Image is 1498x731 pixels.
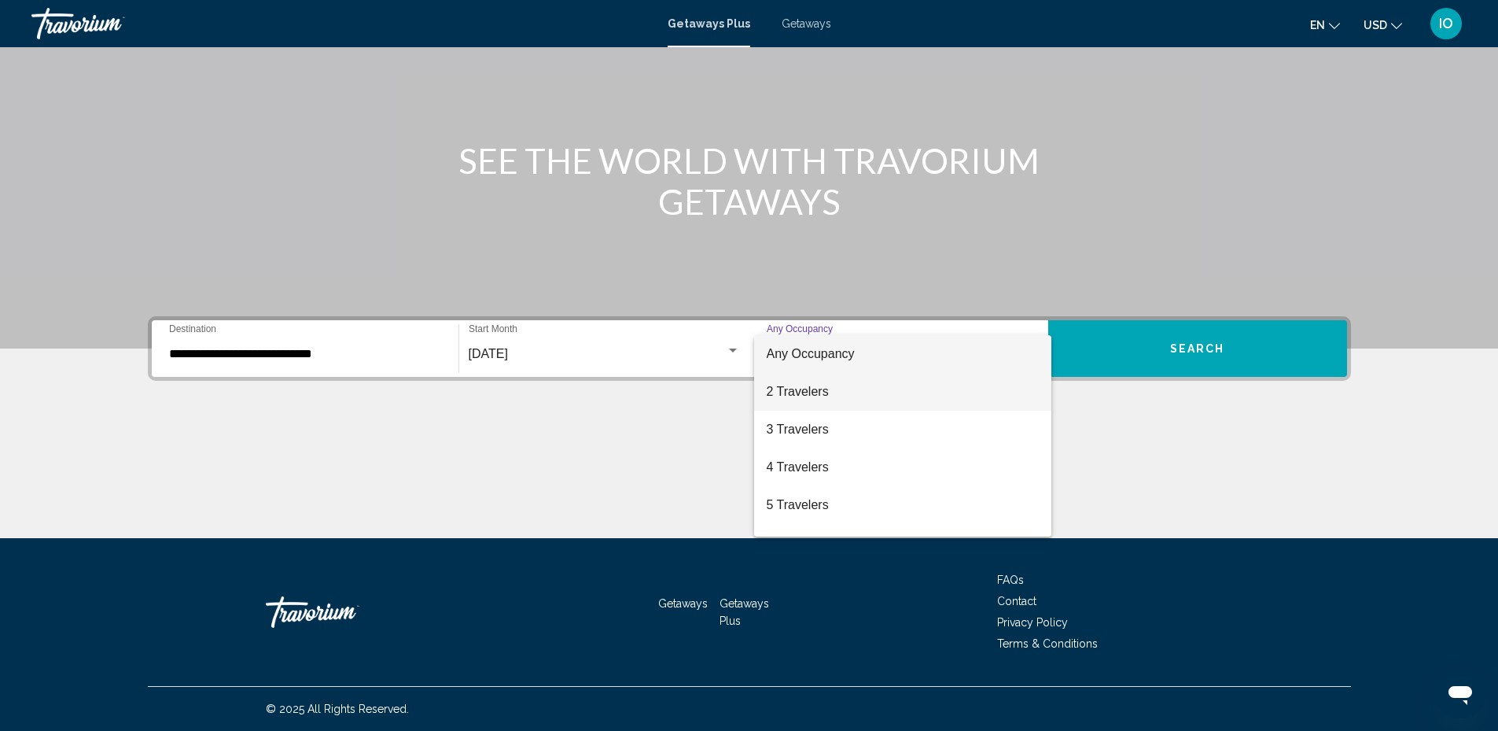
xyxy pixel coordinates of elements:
span: Any Occupancy [767,347,855,360]
span: 4 Travelers [767,449,1039,486]
span: 6 Travelers [767,524,1039,562]
span: 5 Travelers [767,486,1039,524]
span: 2 Travelers [767,373,1039,411]
iframe: Poga, lai palaistu ziņojumapmaiņas logu [1435,668,1485,718]
span: 3 Travelers [767,411,1039,449]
